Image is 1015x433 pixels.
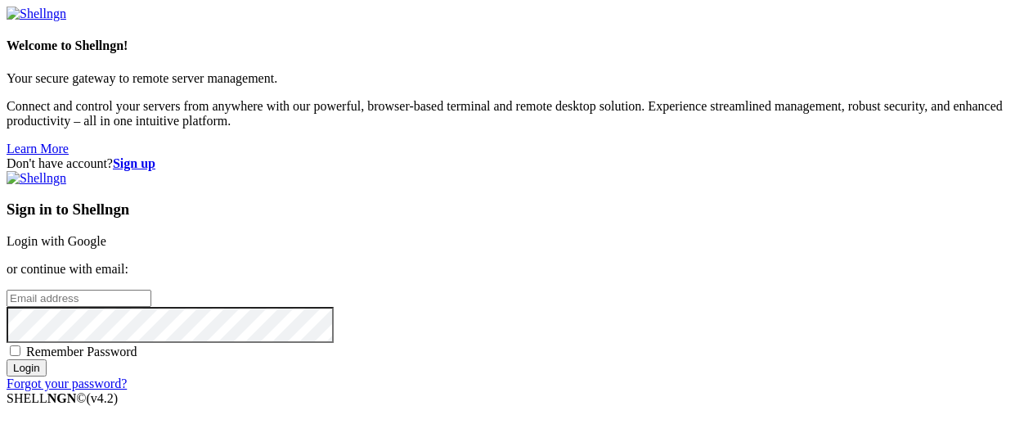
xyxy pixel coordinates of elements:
[87,391,119,405] span: 4.2.0
[7,391,118,405] span: SHELL ©
[7,377,127,390] a: Forgot your password?
[7,201,1008,219] h3: Sign in to Shellngn
[7,156,1008,171] div: Don't have account?
[47,391,77,405] b: NGN
[7,99,1008,129] p: Connect and control your servers from anywhere with our powerful, browser-based terminal and remo...
[7,71,1008,86] p: Your secure gateway to remote server management.
[7,234,106,248] a: Login with Google
[7,7,66,21] img: Shellngn
[10,345,20,356] input: Remember Password
[7,290,151,307] input: Email address
[26,345,137,359] span: Remember Password
[7,359,47,377] input: Login
[7,262,1008,277] p: or continue with email:
[7,38,1008,53] h4: Welcome to Shellngn!
[113,156,155,170] a: Sign up
[7,171,66,186] img: Shellngn
[7,142,69,156] a: Learn More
